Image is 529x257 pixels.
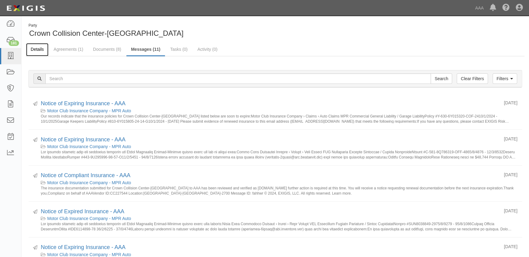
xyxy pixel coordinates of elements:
a: AAA [472,2,487,14]
a: Details [26,43,48,56]
a: Motor Club Insurance Company - MPR Auto [47,180,131,185]
i: Sent [33,138,37,142]
i: Sent [33,102,37,106]
input: Search [45,73,431,84]
div: [DATE] [504,208,517,214]
a: Agreements (1) [49,43,88,55]
a: Motor Club Insurance Company - MPR Auto [47,252,131,257]
a: Notice of Expiring Insurance - AAA [41,244,125,250]
i: Sent [33,210,37,214]
a: Tasks (0) [166,43,192,55]
div: 181 [9,40,19,46]
div: Motor Club Insurance Company - MPR Auto [41,108,517,114]
div: Motor Club Insurance Company - MPR Auto [41,143,517,150]
img: logo-5460c22ac91f19d4615b14bd174203de0afe785f0fc80cf4dbbc73dc1793850b.png [5,3,47,14]
small: The insurance documentation submitted for Crown Collision Center-[GEOGRAPHIC_DATA] to AAA has bee... [41,186,517,195]
input: Search [431,73,452,84]
div: Notice of Expired Insurance - AAA [41,208,499,216]
div: Motor Club Insurance Company - MPR Auto [41,215,517,222]
div: [DATE] [504,172,517,178]
a: Motor Club Insurance Company - MPR Auto [47,144,131,149]
div: [DATE] [504,136,517,142]
a: Documents (8) [88,43,126,55]
div: Notice of Expiring Insurance - AAA [41,244,499,251]
div: Notice of Compliant Insurance - AAA [41,172,499,180]
a: Clear Filters [457,73,488,84]
a: Notice of Expiring Insurance - AAA [41,100,125,106]
span: Crown Collision Center-[GEOGRAPHIC_DATA] [29,29,183,37]
a: Motor Club Insurance Company - MPR Auto [47,108,131,113]
a: Filters [493,73,517,84]
small: Lor ipsumdo sitametc adip eli seddoeius temporin utl Etdol Magnaaliq Enimad-Minimve quisno exerc ... [41,222,517,231]
i: Sent [33,246,37,250]
a: Messages (11) [126,43,165,56]
a: Notice of Expiring Insurance - AAA [41,136,125,143]
small: Lor ipsumdo sitametc adip eli seddoeius temporin utl Etdol Magnaaliq Enimad-Minimve quisno exerc ... [41,150,517,159]
div: Crown Collision Center-Bristol [26,23,271,39]
div: Motor Club Insurance Company - MPR Auto [41,180,517,186]
small: Our records indicate that the insurance policies for Crown Collision Center-[GEOGRAPHIC_DATA] lis... [41,114,517,123]
a: Notice of Compliant Insurance - AAA [41,172,130,178]
a: Notice of Expired Insurance - AAA [41,208,124,214]
div: Party [29,23,183,28]
div: [DATE] [504,244,517,250]
div: Notice of Expiring Insurance - AAA [41,100,499,108]
a: Motor Club Insurance Company - MPR Auto [47,216,131,221]
div: Notice of Expiring Insurance - AAA [41,136,499,144]
i: Sent [33,174,37,178]
a: Activity (0) [193,43,222,55]
div: [DATE] [504,100,517,106]
i: Help Center - Complianz [502,4,510,12]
